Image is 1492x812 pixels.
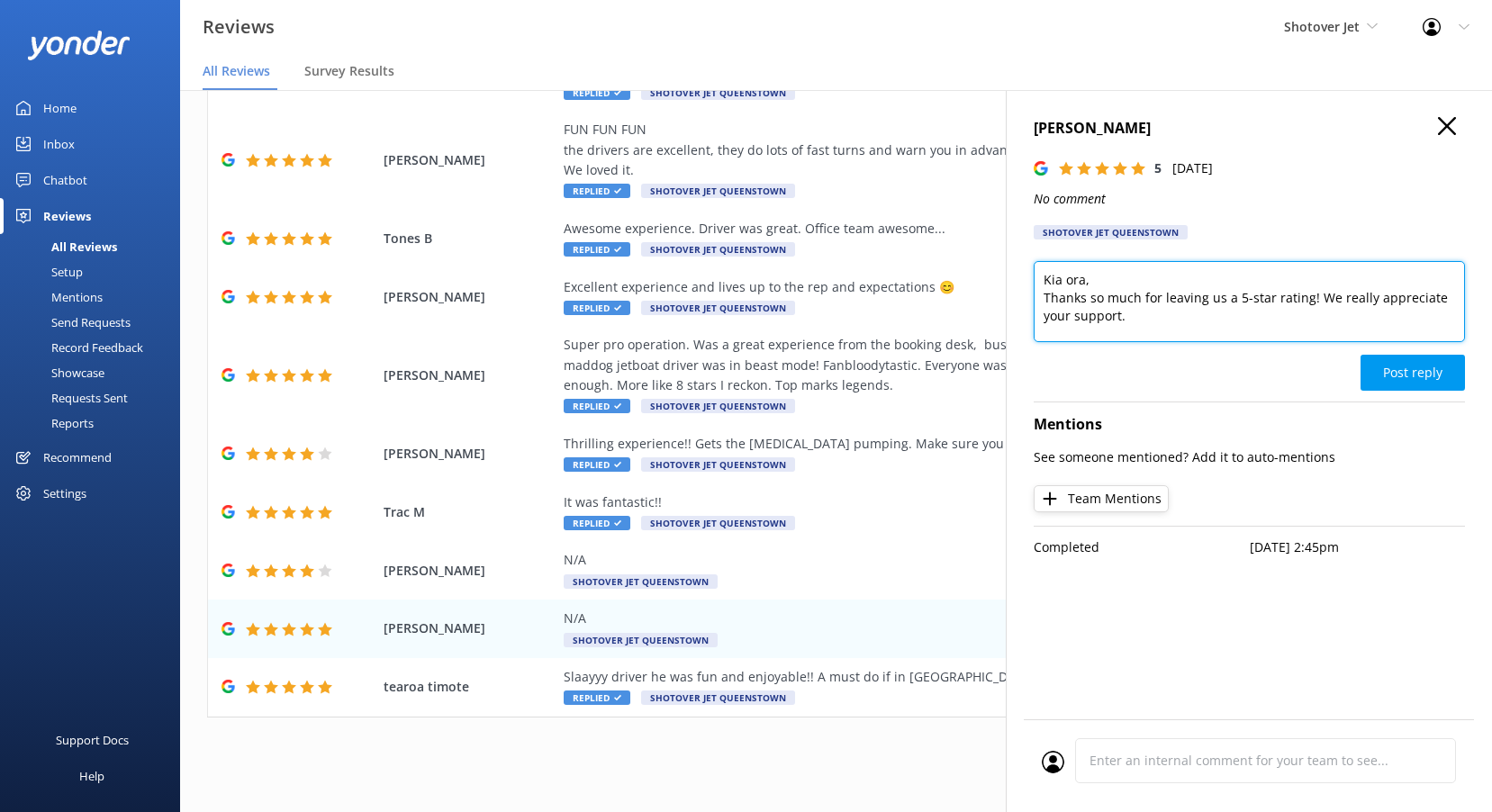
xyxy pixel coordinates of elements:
a: All Reviews [11,234,180,259]
a: Send Requests [11,310,180,335]
span: Replied [564,457,630,472]
span: Replied [564,301,630,315]
div: Super pro operation. Was a great experience from the booking desk, bus transfer with Will was gre... [564,335,1343,395]
p: See someone mentioned? Add it to auto-mentions [1034,447,1465,467]
h4: [PERSON_NAME] [1034,117,1465,140]
div: Recommend [43,439,112,475]
div: Record Feedback [11,335,143,360]
span: [PERSON_NAME] [384,618,555,638]
a: Showcase [11,360,180,385]
img: user_profile.svg [1042,751,1064,773]
span: [PERSON_NAME] [384,365,555,385]
span: 5 [1154,159,1162,176]
button: Post reply [1361,355,1465,391]
div: Reports [11,411,94,436]
div: Home [43,90,77,126]
button: Close [1438,117,1456,137]
span: Shotover Jet Queenstown [641,690,795,705]
span: [PERSON_NAME] [384,444,555,464]
span: Shotover Jet Queenstown [641,516,795,530]
a: Mentions [11,284,180,310]
div: Help [79,758,104,794]
div: Reviews [43,198,91,234]
span: Shotover Jet Queenstown [641,242,795,257]
div: Thrilling experience!! Gets the [MEDICAL_DATA] pumping. Make sure you don’t mind getting wet [564,434,1343,454]
span: Replied [564,399,630,413]
div: N/A [564,550,1343,570]
div: Showcase [11,360,104,385]
div: Slaayyy driver he was fun and enjoyable!! A must do if in [GEOGRAPHIC_DATA] [564,667,1343,687]
div: Requests Sent [11,385,128,411]
a: Reports [11,411,180,436]
div: Inbox [43,126,75,162]
span: All Reviews [203,62,270,80]
div: Chatbot [43,162,87,198]
span: Shotover Jet [1284,18,1360,35]
div: Excellent experience and lives up to the rep and expectations 😊 [564,277,1343,297]
div: Shotover Jet Queenstown [1034,225,1188,239]
div: Support Docs [56,722,129,758]
img: yonder-white-logo.png [27,31,131,60]
h3: Reviews [203,13,275,41]
span: Replied [564,86,630,100]
span: Shotover Jet Queenstown [641,301,795,315]
div: Send Requests [11,310,131,335]
div: Setup [11,259,83,284]
span: [PERSON_NAME] [384,150,555,170]
button: Team Mentions [1034,485,1169,512]
span: Shotover Jet Queenstown [641,457,795,472]
span: Shotover Jet Queenstown [564,633,718,647]
span: Replied [564,516,630,530]
div: Mentions [11,284,103,310]
span: Shotover Jet Queenstown [564,574,718,589]
span: Trac M [384,502,555,522]
div: Awesome experience. Driver was great. Office team awesome... [564,219,1343,239]
span: [PERSON_NAME] [384,287,555,307]
a: Record Feedback [11,335,180,360]
p: Completed [1034,537,1250,557]
div: FUN FUN FUN the drivers are excellent, they do lots of fast turns and warn you in advance, they s... [564,120,1343,180]
span: tearoa timote [384,677,555,697]
span: Survey Results [304,62,394,80]
span: [PERSON_NAME] [384,561,555,581]
div: It was fantastic!! [564,492,1343,512]
span: Shotover Jet Queenstown [641,86,795,100]
span: Replied [564,690,630,705]
div: All Reviews [11,234,117,259]
span: Replied [564,242,630,257]
span: Shotover Jet Queenstown [641,399,795,413]
p: [DATE] [1172,158,1213,178]
h4: Mentions [1034,413,1465,437]
p: [DATE] 2:45pm [1250,537,1466,557]
span: Tones B [384,229,555,248]
i: No comment [1034,190,1106,207]
a: Setup [11,259,180,284]
a: Requests Sent [11,385,180,411]
textarea: Kia ora, Thanks so much for leaving us a 5-star rating! We really appreciate your support. [1034,261,1465,342]
span: Replied [564,184,630,198]
div: Settings [43,475,86,511]
div: N/A [564,609,1343,628]
span: Shotover Jet Queenstown [641,184,795,198]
